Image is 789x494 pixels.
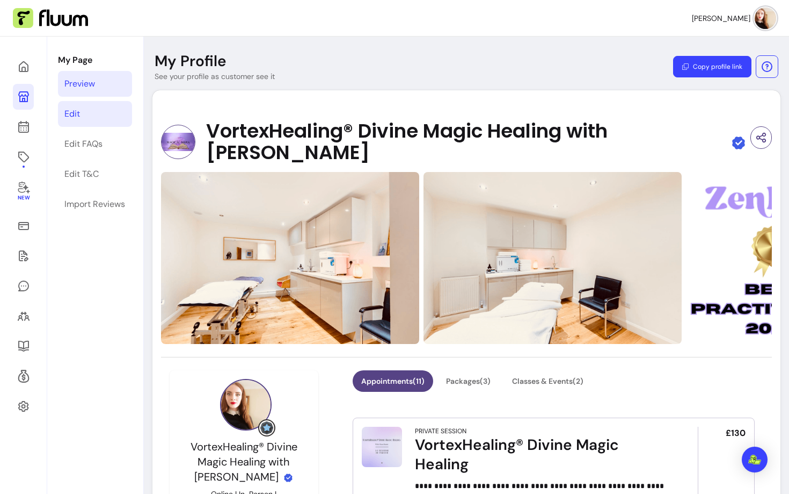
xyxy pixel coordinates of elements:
a: Edit FAQs [58,131,132,157]
span: [PERSON_NAME] [692,13,750,24]
a: Clients [13,303,34,329]
p: My Page [58,54,132,67]
div: VortexHealing® Divine Magic Healing [415,435,668,474]
img: Fluum Logo [13,8,88,28]
img: Provider image [161,125,195,159]
a: Edit T&C [58,161,132,187]
a: Calendar [13,114,34,140]
img: Provider image [220,379,272,431]
div: Edit T&C [64,168,99,181]
span: VortexHealing® Divine Magic Healing with [PERSON_NAME] [206,120,727,163]
div: Edit FAQs [64,138,103,151]
button: avatar[PERSON_NAME] [692,8,776,29]
span: New [17,195,29,202]
a: My Messages [13,273,34,299]
img: https://d22cr2pskkweo8.cloudfront.net/ef3f4692-ec63-4f60-b476-c766483e434c [423,172,682,344]
img: avatar [755,8,776,29]
div: Edit [64,108,80,120]
span: VortexHealing® Divine Magic Healing with [PERSON_NAME] [191,440,297,484]
button: Copy profile link [673,56,751,77]
div: Open Intercom Messenger [742,447,768,472]
a: Preview [58,71,132,97]
p: My Profile [155,52,227,71]
div: Private Session [415,427,466,435]
a: Resources [13,333,34,359]
a: My Page [13,84,34,110]
button: Classes & Events(2) [503,370,592,392]
div: Import Reviews [64,198,125,211]
a: Edit [58,101,132,127]
a: Home [13,54,34,80]
button: Appointments(11) [353,370,433,392]
p: See your profile as customer see it [155,71,275,82]
a: New [13,174,34,209]
button: Packages(3) [437,370,499,392]
a: Offerings [13,144,34,170]
a: Sales [13,213,34,239]
img: https://d22cr2pskkweo8.cloudfront.net/7fe33405-5b05-42f8-b272-7df1e41d11f5 [161,172,419,344]
div: Preview [64,77,95,90]
img: VortexHealing® Divine Magic Healing [362,427,402,467]
a: Refer & Earn [13,363,34,389]
span: £130 [726,427,746,440]
a: Waivers [13,243,34,269]
a: Settings [13,393,34,419]
img: Grow [260,421,273,434]
a: Import Reviews [58,191,132,217]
